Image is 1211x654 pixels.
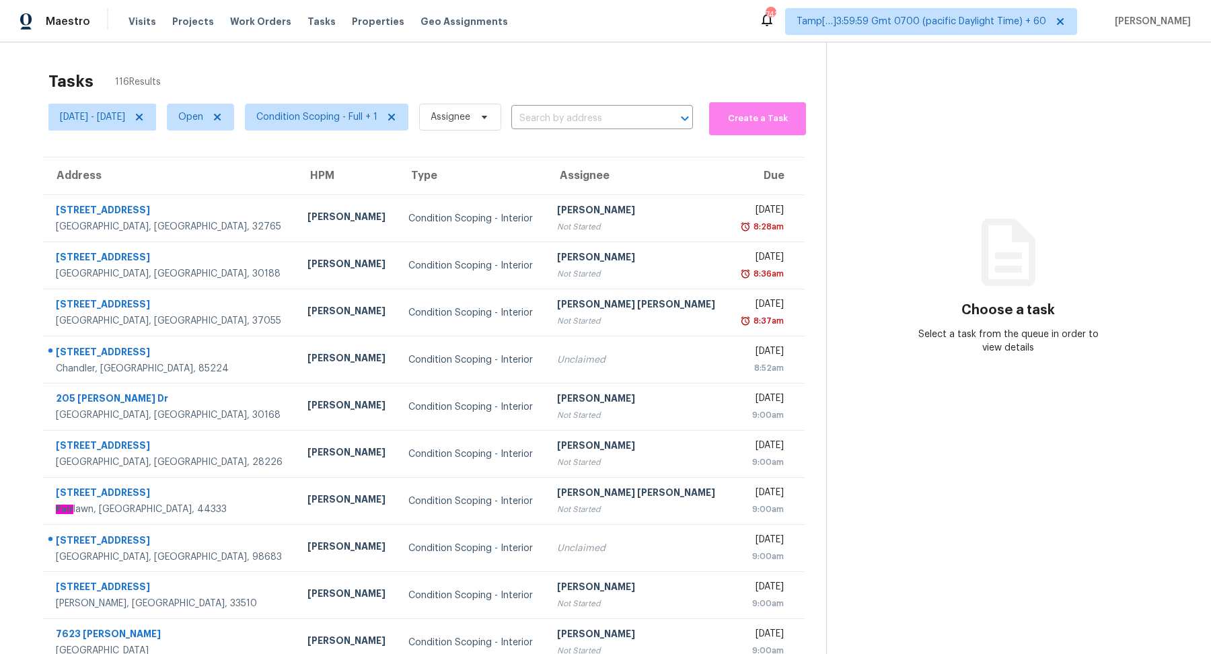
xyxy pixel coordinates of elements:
[56,267,286,281] div: [GEOGRAPHIC_DATA], [GEOGRAPHIC_DATA], 30188
[408,212,535,225] div: Condition Scoping - Interior
[129,15,156,28] span: Visits
[56,408,286,422] div: [GEOGRAPHIC_DATA], [GEOGRAPHIC_DATA], 30168
[751,267,784,281] div: 8:36am
[546,157,729,195] th: Assignee
[56,550,286,564] div: [GEOGRAPHIC_DATA], [GEOGRAPHIC_DATA], 98683
[766,8,775,22] div: 743
[511,108,655,129] input: Search by address
[739,580,784,597] div: [DATE]
[56,534,286,550] div: [STREET_ADDRESS]
[56,250,286,267] div: [STREET_ADDRESS]
[557,392,718,408] div: [PERSON_NAME]
[408,400,535,414] div: Condition Scoping - Interior
[739,392,784,408] div: [DATE]
[739,250,784,267] div: [DATE]
[307,587,387,604] div: [PERSON_NAME]
[43,157,297,195] th: Address
[739,203,784,220] div: [DATE]
[557,597,718,610] div: Not Started
[557,439,718,456] div: [PERSON_NAME]
[557,627,718,644] div: [PERSON_NAME]
[1109,15,1191,28] span: [PERSON_NAME]
[557,456,718,469] div: Not Started
[56,220,286,233] div: [GEOGRAPHIC_DATA], [GEOGRAPHIC_DATA], 32765
[728,157,805,195] th: Due
[557,314,718,328] div: Not Started
[56,505,73,514] ah_el_jm_1744357264141: Fair
[408,353,535,367] div: Condition Scoping - Interior
[56,503,286,516] div: lawn, [GEOGRAPHIC_DATA], 44333
[408,259,535,272] div: Condition Scoping - Interior
[297,157,398,195] th: HPM
[739,408,784,422] div: 9:00am
[352,15,404,28] span: Properties
[557,542,718,555] div: Unclaimed
[740,220,751,233] img: Overdue Alarm Icon
[557,203,718,220] div: [PERSON_NAME]
[408,636,535,649] div: Condition Scoping - Interior
[740,267,751,281] img: Overdue Alarm Icon
[56,627,286,644] div: 7623 [PERSON_NAME]
[115,75,161,89] span: 116 Results
[739,533,784,550] div: [DATE]
[420,15,508,28] span: Geo Assignments
[307,445,387,462] div: [PERSON_NAME]
[739,550,784,563] div: 9:00am
[739,297,784,314] div: [DATE]
[256,110,377,124] span: Condition Scoping - Full + 1
[751,220,784,233] div: 8:28am
[48,75,94,88] h2: Tasks
[56,297,286,314] div: [STREET_ADDRESS]
[739,456,784,469] div: 9:00am
[740,314,751,328] img: Overdue Alarm Icon
[307,210,387,227] div: [PERSON_NAME]
[307,634,387,651] div: [PERSON_NAME]
[557,220,718,233] div: Not Started
[408,495,535,508] div: Condition Scoping - Interior
[230,15,291,28] span: Work Orders
[408,589,535,602] div: Condition Scoping - Interior
[408,306,535,320] div: Condition Scoping - Interior
[751,314,784,328] div: 8:37am
[557,408,718,422] div: Not Started
[557,503,718,516] div: Not Started
[60,110,125,124] span: [DATE] - [DATE]
[739,361,784,375] div: 8:52am
[56,486,286,503] div: [STREET_ADDRESS]
[797,15,1046,28] span: Tamp[…]3:59:59 Gmt 0700 (pacific Daylight Time) + 60
[739,597,784,610] div: 9:00am
[408,447,535,461] div: Condition Scoping - Interior
[918,328,1099,355] div: Select a task from the queue in order to view details
[557,486,718,503] div: [PERSON_NAME] [PERSON_NAME]
[46,15,90,28] span: Maestro
[178,110,203,124] span: Open
[172,15,214,28] span: Projects
[307,351,387,368] div: [PERSON_NAME]
[557,267,718,281] div: Not Started
[56,345,286,362] div: [STREET_ADDRESS]
[307,493,387,509] div: [PERSON_NAME]
[56,597,286,610] div: [PERSON_NAME], [GEOGRAPHIC_DATA], 33510
[56,456,286,469] div: [GEOGRAPHIC_DATA], [GEOGRAPHIC_DATA], 28226
[408,542,535,555] div: Condition Scoping - Interior
[739,627,784,644] div: [DATE]
[557,353,718,367] div: Unclaimed
[557,580,718,597] div: [PERSON_NAME]
[56,362,286,375] div: Chandler, [GEOGRAPHIC_DATA], 85224
[557,250,718,267] div: [PERSON_NAME]
[739,439,784,456] div: [DATE]
[56,314,286,328] div: [GEOGRAPHIC_DATA], [GEOGRAPHIC_DATA], 37055
[56,439,286,456] div: [STREET_ADDRESS]
[739,486,784,503] div: [DATE]
[961,303,1055,317] h3: Choose a task
[307,398,387,415] div: [PERSON_NAME]
[739,344,784,361] div: [DATE]
[56,203,286,220] div: [STREET_ADDRESS]
[709,102,806,135] button: Create a Task
[557,297,718,314] div: [PERSON_NAME] [PERSON_NAME]
[56,392,286,408] div: 205 [PERSON_NAME] Dr
[398,157,546,195] th: Type
[739,503,784,516] div: 9:00am
[431,110,470,124] span: Assignee
[675,109,694,128] button: Open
